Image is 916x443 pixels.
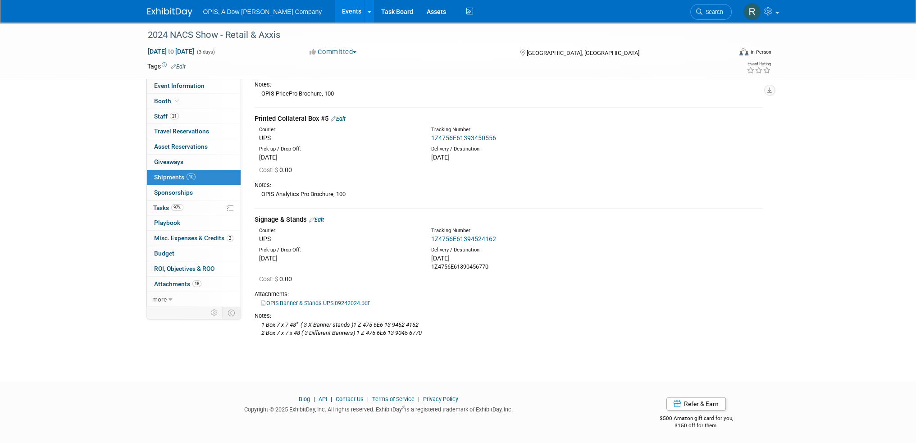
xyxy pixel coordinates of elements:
[431,134,496,142] a: 1Z4756E61393450556
[171,204,183,211] span: 97%
[319,396,327,402] a: API
[402,405,405,410] sup: ®
[255,189,762,199] div: OPIS Analytics Pro Brochure, 100
[147,201,241,215] a: Tasks97%
[624,422,769,429] div: $150 off for them.
[203,8,322,15] span: OPIS, A Dow [PERSON_NAME] Company
[746,62,770,66] div: Event Rating
[261,329,422,336] i: 2 Box 7 x 7 x 48 ( 3 Different Banners) 1 Z 475 6E6 13 9045 6770
[750,49,771,55] div: In-Person
[690,4,732,20] a: Search
[147,139,241,154] a: Asset Reservations
[261,300,369,306] a: OPIS Banner & Stands UPS 09242024.pdf
[702,9,723,15] span: Search
[527,50,639,56] span: [GEOGRAPHIC_DATA], [GEOGRAPHIC_DATA]
[259,166,279,174] span: Cost: $
[145,27,718,43] div: 2024 NACS Show - Retail & Axxis
[147,215,241,230] a: Playbook
[147,8,192,17] img: ExhibitDay
[259,234,418,243] div: UPS
[431,247,590,254] div: Delivery / Destination:
[154,280,201,288] span: Attachments
[255,181,762,189] div: Notes:
[154,189,193,196] span: Sponsorships
[259,247,418,254] div: Pick-up / Drop-Off:
[259,146,418,153] div: Pick-up / Drop-Off:
[259,126,418,133] div: Courier:
[431,126,633,133] div: Tracking Number:
[666,397,726,411] a: Refer & Earn
[187,174,196,180] span: 10
[431,254,590,263] div: [DATE]
[167,48,175,55] span: to
[154,113,179,120] span: Staff
[154,174,196,181] span: Shipments
[154,250,174,257] span: Budget
[154,265,214,272] span: ROI, Objectives & ROO
[416,396,422,402] span: |
[192,280,201,287] span: 18
[431,263,590,271] div: 1Z4756E61390456770
[259,275,296,283] span: 0.00
[336,396,364,402] a: Contact Us
[259,254,418,263] div: [DATE]
[154,234,233,242] span: Misc. Expenses & Credits
[431,235,496,242] a: 1Z4756E61394524162
[147,47,195,55] span: [DATE] [DATE]
[152,296,167,303] span: more
[222,307,241,319] td: Toggle Event Tabs
[255,89,762,98] div: OPIS PricePro Brochure, 100
[147,246,241,261] a: Budget
[147,124,241,139] a: Travel Reservations
[147,155,241,169] a: Giveaways
[259,166,296,174] span: 0.00
[175,98,180,103] i: Booth reservation complete
[328,396,334,402] span: |
[259,227,418,234] div: Courier:
[147,292,241,307] a: more
[259,153,418,162] div: [DATE]
[679,47,771,60] div: Event Format
[331,115,346,122] a: Edit
[309,216,324,223] a: Edit
[311,396,317,402] span: |
[227,235,233,242] span: 2
[431,227,633,234] div: Tracking Number:
[255,114,762,123] div: Printed Collateral Box #5
[255,215,762,224] div: Signage & Stands
[624,409,769,429] div: $500 Amazon gift card for you,
[154,82,205,89] span: Event Information
[431,153,590,162] div: [DATE]
[153,204,183,211] span: Tasks
[154,158,183,165] span: Giveaways
[261,321,353,328] i: 1 Box 7 x 7 48" ( 3 X Banner stands )
[743,3,761,20] img: Renee Ortner
[147,109,241,124] a: Staff21
[147,170,241,185] a: Shipments10
[170,113,179,119] span: 21
[365,396,371,402] span: |
[299,396,310,402] a: Blog
[739,48,748,55] img: Format-Inperson.png
[306,47,360,57] button: Committed
[255,290,762,298] div: Attachments:
[147,403,611,414] div: Copyright © 2025 ExhibitDay, Inc. All rights reserved. ExhibitDay is a registered trademark of Ex...
[154,219,180,226] span: Playbook
[196,49,215,55] span: (3 days)
[147,62,186,71] td: Tags
[154,143,208,150] span: Asset Reservations
[171,64,186,70] a: Edit
[147,78,241,93] a: Event Information
[353,321,419,328] i: 1 Z 475 6E6 13 9452 4162
[147,94,241,109] a: Booth
[154,97,182,105] span: Booth
[372,396,415,402] a: Terms of Service
[147,231,241,246] a: Misc. Expenses & Credits2
[154,128,209,135] span: Travel Reservations
[259,275,279,283] span: Cost: $
[259,133,418,142] div: UPS
[423,396,458,402] a: Privacy Policy
[431,146,590,153] div: Delivery / Destination:
[255,312,762,320] div: Notes:
[147,261,241,276] a: ROI, Objectives & ROO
